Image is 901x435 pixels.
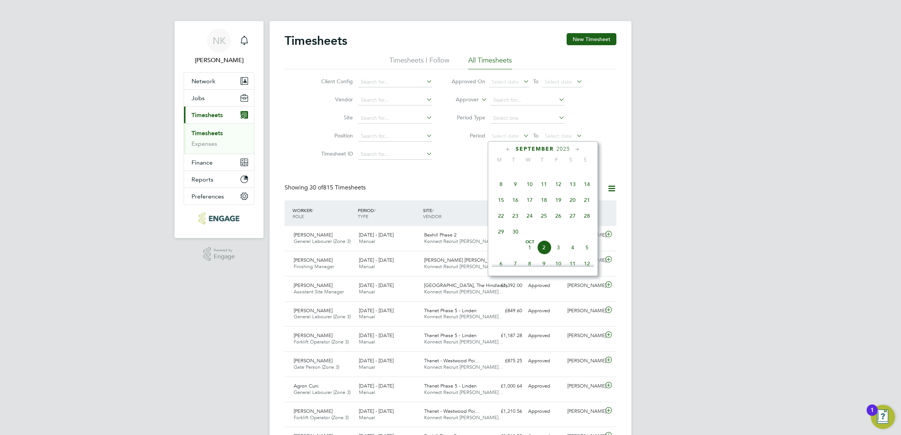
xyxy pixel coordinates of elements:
[424,383,477,389] span: Thanet Phase 5 - Linden
[424,339,503,345] span: Konnect Recruit [PERSON_NAME]…
[184,188,254,205] button: Preferences
[580,177,594,191] span: 14
[312,207,313,213] span: /
[486,355,525,367] div: £875.25
[424,408,480,414] span: Thanet - Westwood Poi…
[424,238,503,244] span: Konnect Recruit [PERSON_NAME]…
[294,313,351,320] span: General Labourer (Zone 3)
[184,107,254,123] button: Timesheets
[508,224,523,239] span: 30
[359,232,394,238] span: [DATE] - [DATE]
[359,313,375,320] span: Manual
[525,355,564,367] div: Approved
[521,156,535,163] span: W
[374,207,375,213] span: /
[291,203,356,223] div: WORKER
[184,29,254,65] a: NK[PERSON_NAME]
[508,209,523,223] span: 23
[285,184,367,192] div: Showing
[424,313,503,320] span: Konnect Recruit [PERSON_NAME]…
[525,305,564,317] div: Approved
[508,177,523,191] span: 9
[549,156,564,163] span: F
[424,414,503,421] span: Konnect Recruit [PERSON_NAME]…
[486,279,525,292] div: £1,392.00
[319,132,353,139] label: Position
[535,156,549,163] span: T
[358,149,432,160] input: Search for...
[359,383,394,389] span: [DATE] - [DATE]
[567,33,616,45] button: New Timesheet
[494,177,508,191] span: 8
[184,56,254,65] span: Nicola Kelly
[294,332,333,339] span: [PERSON_NAME]
[531,76,541,86] span: To
[564,405,604,418] div: [PERSON_NAME]
[494,256,508,271] span: 6
[537,209,551,223] span: 25
[545,133,572,139] span: Select date
[294,257,333,263] span: [PERSON_NAME]
[508,256,523,271] span: 7
[565,256,580,271] span: 11
[424,389,503,395] span: Konnect Recruit [PERSON_NAME]…
[564,279,604,292] div: [PERSON_NAME]
[175,21,264,238] nav: Main navigation
[494,193,508,207] span: 15
[421,203,486,223] div: SITE
[551,177,565,191] span: 12
[192,176,213,183] span: Reports
[294,307,333,314] span: [PERSON_NAME]
[389,56,449,69] li: Timesheets I Follow
[486,405,525,418] div: £1,210.56
[359,357,394,364] span: [DATE] - [DATE]
[359,282,394,288] span: [DATE] - [DATE]
[424,307,477,314] span: Thanet Phase 5 - Linden
[359,238,375,244] span: Manual
[192,140,217,147] a: Expenses
[359,339,375,345] span: Manual
[564,330,604,342] div: [PERSON_NAME]
[545,78,572,85] span: Select date
[199,212,239,224] img: konnectrecruit-logo-retina.png
[285,33,347,48] h2: Timesheets
[451,78,485,85] label: Approved On
[537,240,551,255] span: 2
[294,364,339,370] span: Gate Person (Zone 3)
[203,247,235,261] a: Powered byEngage
[554,185,600,192] label: Approved
[523,240,537,244] span: Oct
[580,193,594,207] span: 21
[565,240,580,255] span: 4
[578,156,592,163] span: S
[359,364,375,370] span: Manual
[356,203,421,223] div: PERIOD
[551,209,565,223] span: 26
[294,357,333,364] span: [PERSON_NAME]
[525,330,564,342] div: Approved
[294,263,334,270] span: Finishing Manager
[319,150,353,157] label: Timesheet ID
[358,77,432,87] input: Search for...
[319,96,353,103] label: Vendor
[192,193,224,200] span: Preferences
[424,282,508,288] span: [GEOGRAPHIC_DATA], The Hindlands
[508,193,523,207] span: 16
[184,212,254,224] a: Go to home page
[214,247,235,253] span: Powered by
[359,307,394,314] span: [DATE] - [DATE]
[451,132,485,139] label: Period
[432,207,434,213] span: /
[192,111,223,119] span: Timesheets
[468,56,512,69] li: All Timesheets
[451,114,485,121] label: Period Type
[486,254,525,267] div: £1,468.75
[564,156,578,163] span: S
[358,95,432,105] input: Search for...
[494,224,508,239] span: 29
[523,209,537,223] span: 24
[565,193,580,207] span: 20
[531,131,541,140] span: To
[537,177,551,191] span: 11
[490,113,565,124] input: Select one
